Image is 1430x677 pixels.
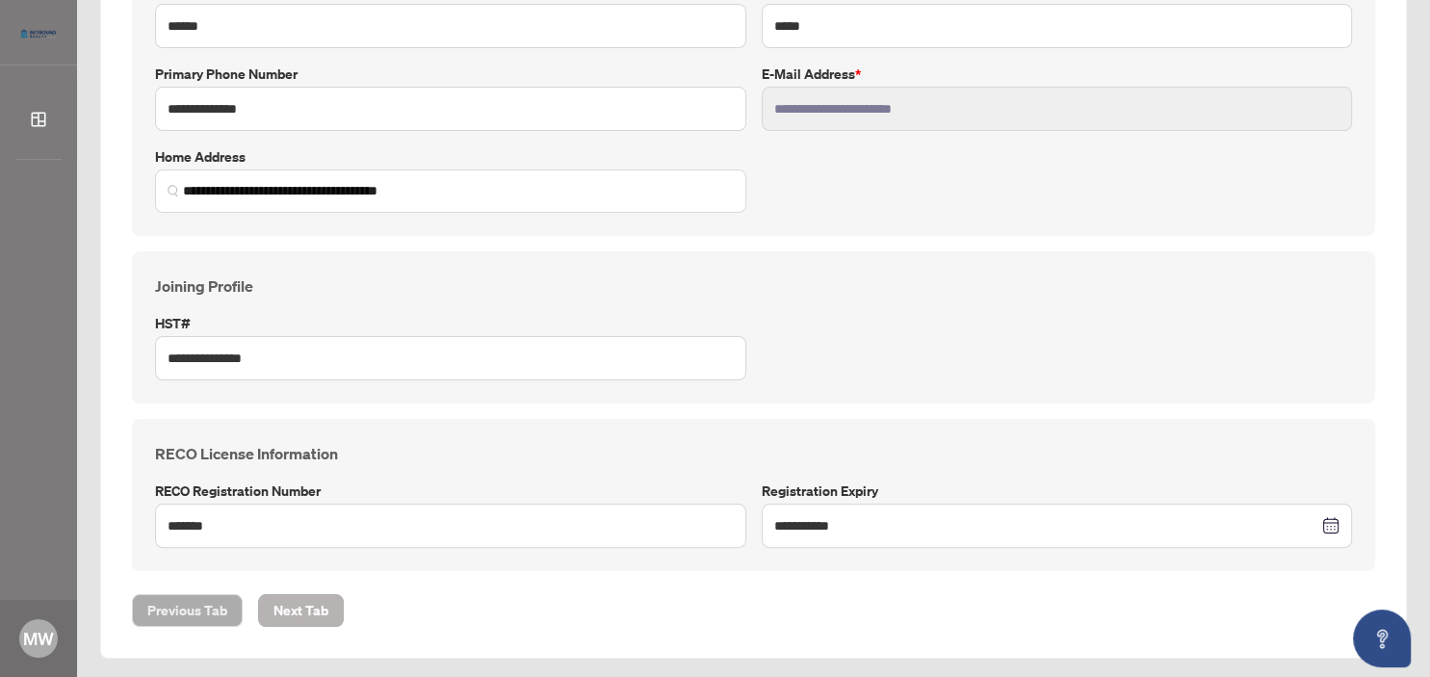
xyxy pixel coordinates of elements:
button: Next Tab [258,594,344,627]
h4: RECO License Information [155,442,1352,465]
label: Home Address [155,146,746,168]
button: Previous Tab [132,594,243,627]
h4: Joining Profile [155,274,1352,298]
span: Next Tab [273,595,328,626]
label: E-mail Address [762,64,1353,85]
img: logo [15,24,62,43]
span: MW [23,625,54,652]
button: Open asap [1353,610,1411,667]
img: search_icon [168,185,179,196]
label: Primary Phone Number [155,64,746,85]
label: HST# [155,313,746,334]
label: RECO Registration Number [155,481,746,502]
label: Registration Expiry [762,481,1353,502]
